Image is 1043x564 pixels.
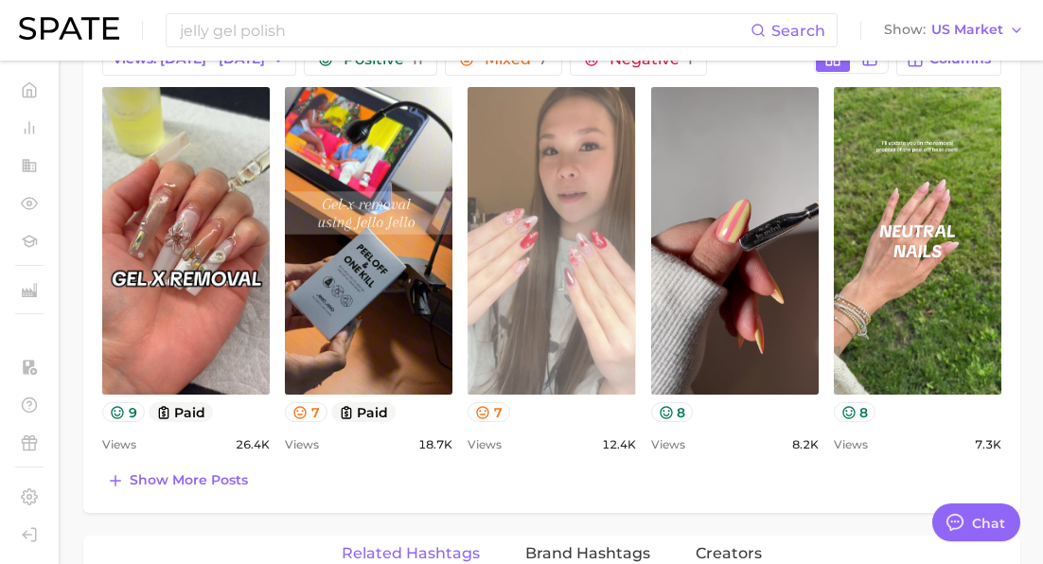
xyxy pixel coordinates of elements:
span: Views [834,433,868,456]
span: Views [102,433,136,456]
input: Search here for a brand, industry, or ingredient [178,14,751,46]
span: 18.7k [418,433,452,456]
span: Brand Hashtags [525,545,650,562]
button: Show more posts [102,467,253,494]
button: 8 [651,402,694,422]
button: 9 [102,402,145,422]
span: Creators [696,545,762,562]
span: Positive [344,52,423,67]
span: 8.2k [792,433,819,456]
button: 7 [468,402,510,422]
span: Views [285,433,319,456]
span: Negative [610,52,693,67]
span: Mixed [485,52,548,67]
button: 8 [834,402,876,422]
img: SPATE [19,17,119,40]
span: Search [771,22,825,40]
button: ShowUS Market [879,18,1029,43]
span: Views [468,433,502,456]
button: 7 [285,402,327,422]
span: Show [884,25,926,35]
button: paid [149,402,214,422]
button: paid [331,402,397,422]
span: 12.4k [602,433,636,456]
a: Log out. Currently logged in with e-mail emilykwon@gmail.com. [15,520,44,549]
span: 26.4k [236,433,270,456]
span: Views [651,433,685,456]
span: US Market [931,25,1003,35]
span: Show more posts [130,472,248,488]
span: Related Hashtags [342,545,480,562]
span: 7.3k [975,433,1001,456]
